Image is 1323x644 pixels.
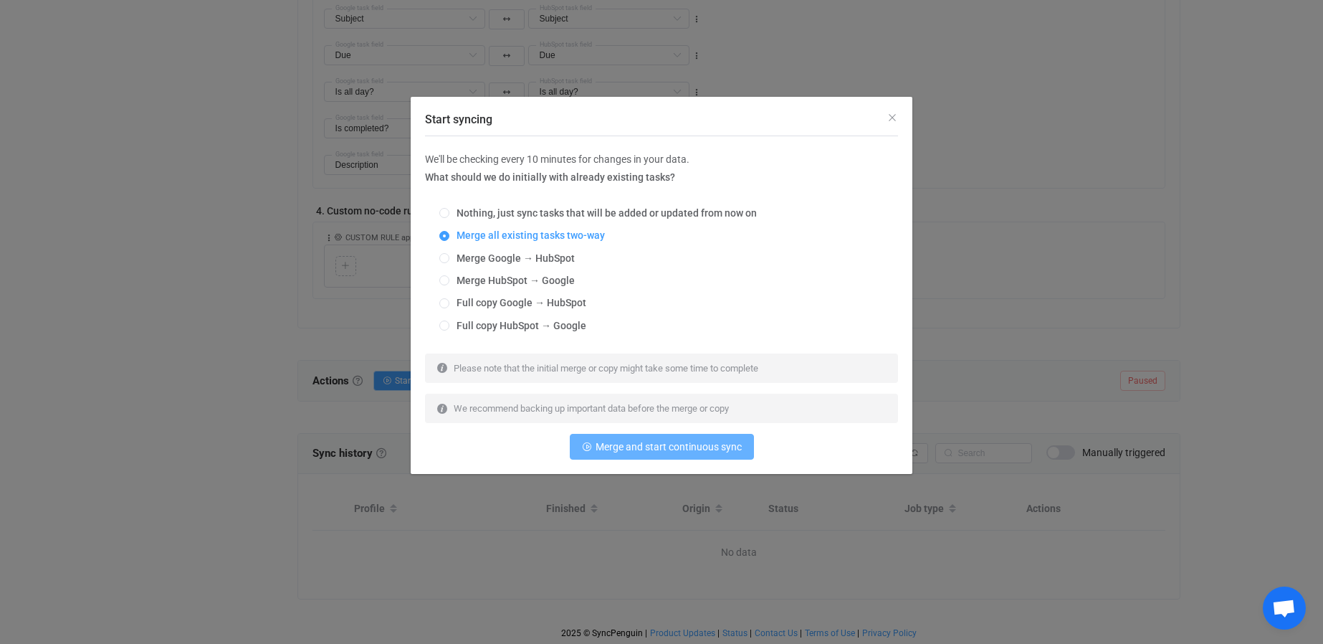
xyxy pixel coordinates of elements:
[887,111,898,125] button: Close
[425,153,689,165] span: We'll be checking every 10 minutes for changes in your data.
[454,363,758,374] span: Please note that the initial merge or copy might take some time to complete
[449,320,586,331] span: Full copy HubSpot → Google
[449,252,575,264] span: Merge Google → HubSpot
[449,297,586,308] span: Full copy Google → HubSpot
[425,113,492,126] span: Start syncing
[454,403,729,414] span: We recommend backing up important data before the merge or copy
[449,207,757,219] span: Nothing, just sync tasks that will be added or updated from now on
[570,434,754,460] button: Merge and start continuous sync
[425,171,675,183] span: What should we do initially with already existing tasks?
[1263,587,1306,630] div: Open chat
[449,275,575,286] span: Merge HubSpot → Google
[411,97,912,475] div: Start syncing
[449,229,605,241] span: Merge all existing tasks two-way
[596,441,742,453] span: Merge and start continuous sync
